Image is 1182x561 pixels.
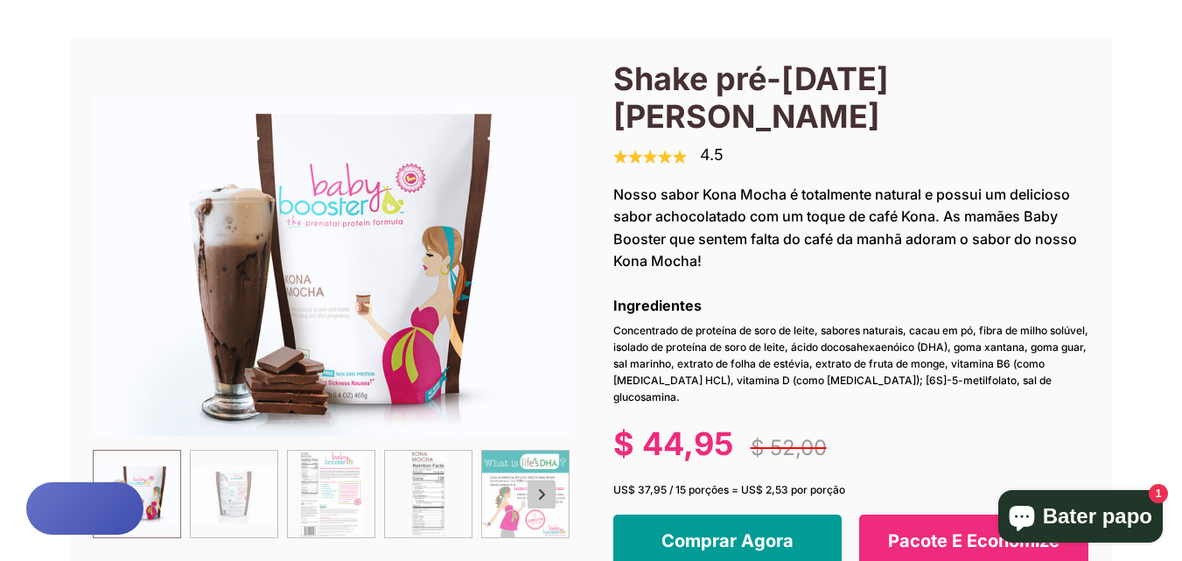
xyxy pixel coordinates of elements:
font: 4.5 [700,145,724,164]
img: review_stars-1636474461060.png [613,150,687,164]
img: Shake pré-natal Kona Mocha - Envio no mesmo dia [191,451,277,537]
font: Comprar agora [661,530,794,551]
font: Nosso sabor Kona Mocha é totalmente natural e possui um delicioso sabor achocolatado com um toque... [613,186,1077,270]
font: Shake pré-[DATE] [PERSON_NAME] [613,60,889,136]
img: Shake pré-natal Kona Mocha - Envio no mesmo dia [288,451,374,537]
button: Próximo slide [528,480,556,508]
img: Shake pré-natal Kona Mocha - Envio no mesmo dia [385,451,472,537]
button: Recompensas [26,482,143,535]
img: Shake pré-natal Kona Mocha - Envio no mesmo dia [94,451,180,537]
font: Concentrado de proteína de soro de leite, sabores naturais, cacau em pó, fibra de milho solúvel, ... [613,324,1088,404]
font: $ 44,95 [613,424,733,463]
font: Ingredientes [613,297,702,314]
font: US$ 37,95 / 15 porções = US$ 2,53 por porção [613,483,845,496]
font: $ 52,00 [751,435,827,460]
img: Shake pré-natal Kona Mocha - Envio no mesmo dia [482,451,569,537]
img: Shake pré-natal Kona Mocha - Envio no mesmo dia [93,91,570,441]
font: Pacote e economize [888,530,1060,551]
inbox-online-store-chat: Bate-papo da loja online Shopify [993,490,1168,547]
